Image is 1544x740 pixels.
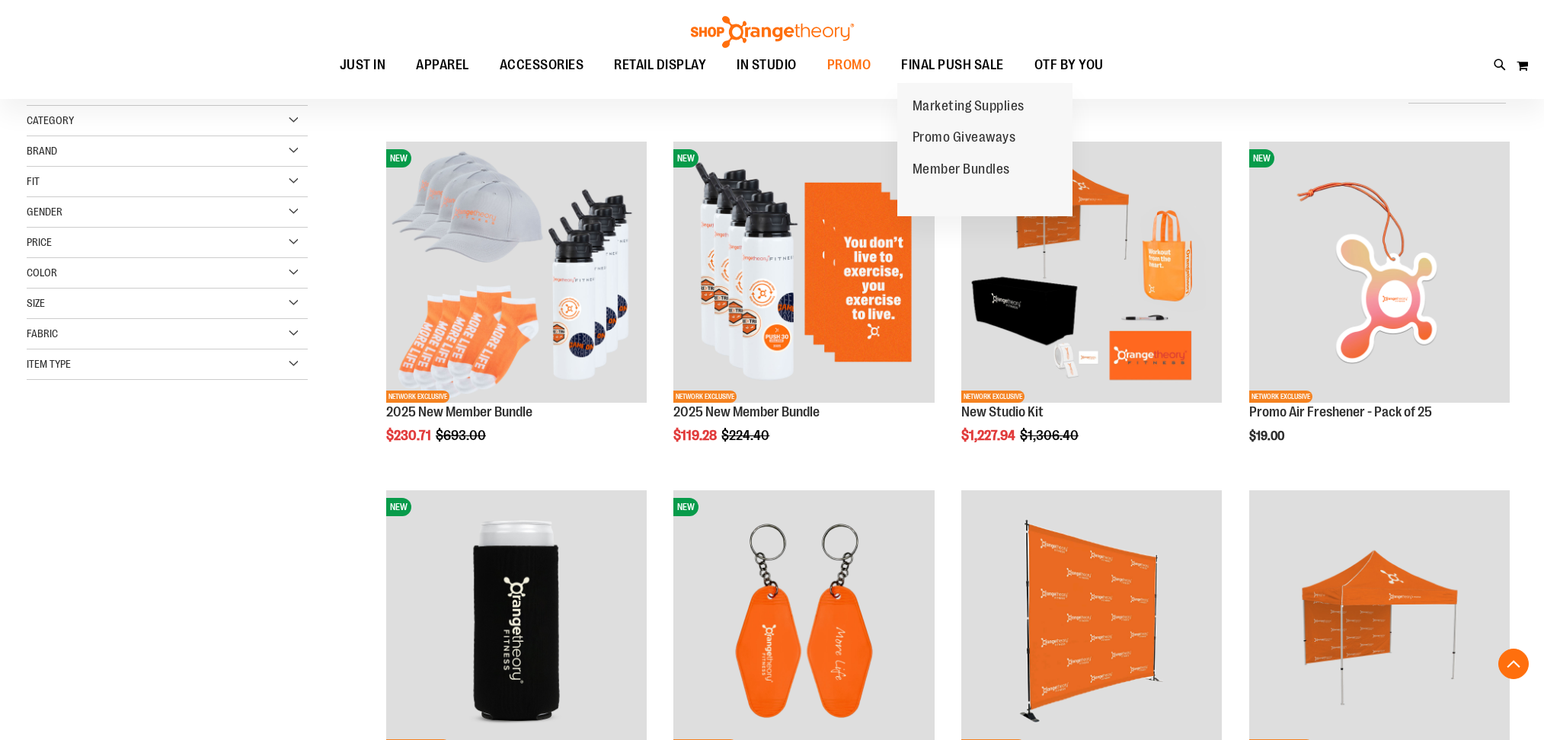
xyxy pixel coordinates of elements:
img: Promo Air Freshener - Pack of 25 [1249,142,1510,402]
span: ACCESSORIES [500,48,584,82]
a: New Studio Kit [961,404,1044,419]
span: NETWORK EXCLUSIVE [961,391,1025,403]
span: $119.28 [673,428,719,443]
span: Member Bundles [913,161,1010,180]
span: NEW [673,498,698,516]
span: JUST IN [340,48,386,82]
span: NEW [386,149,411,167]
a: 2025 New Member BundleNEWNETWORK EXCLUSIVE [386,142,647,404]
a: Promo Air Freshener - Pack of 25NEWNETWORK EXCLUSIVE [1249,142,1510,404]
span: $19.00 [1249,429,1287,443]
span: Fit [27,175,40,187]
span: Brand [27,145,57,157]
img: 2025 New Member Bundle [673,142,934,402]
button: Back To Top [1498,649,1529,679]
span: $224.40 [721,428,772,443]
span: $693.00 [436,428,488,443]
span: PROMO [827,48,871,82]
span: $1,227.94 [961,428,1018,443]
a: 2025 New Member BundleNEWNETWORK EXCLUSIVE [673,142,934,404]
div: product [666,134,941,481]
div: product [379,134,654,481]
span: NEW [673,149,698,167]
span: Gender [27,206,62,218]
img: Shop Orangetheory [689,16,856,48]
span: FINAL PUSH SALE [901,48,1004,82]
img: New Studio Kit [961,142,1222,402]
span: NEW [386,498,411,516]
img: 2025 New Member Bundle [386,142,647,402]
span: Marketing Supplies [913,98,1025,117]
span: $1,306.40 [1020,428,1081,443]
span: NETWORK EXCLUSIVE [386,391,449,403]
span: NETWORK EXCLUSIVE [1249,391,1312,403]
span: Fabric [27,327,58,340]
a: 2025 New Member Bundle [386,404,532,419]
a: Promo Air Freshener - Pack of 25 [1249,404,1432,419]
span: RETAIL DISPLAY [614,48,706,82]
span: $230.71 [386,428,433,443]
span: IN STUDIO [737,48,797,82]
span: Size [27,297,45,309]
span: Price [27,236,52,248]
span: Category [27,114,74,126]
span: NEW [1249,149,1274,167]
span: Color [27,266,57,279]
div: product [954,134,1229,481]
span: Promo Giveaways [913,129,1016,148]
span: NETWORK EXCLUSIVE [673,391,737,403]
a: New Studio KitNEWNETWORK EXCLUSIVE [961,142,1222,404]
span: APPAREL [416,48,469,82]
span: OTF BY YOU [1034,48,1104,82]
a: 2025 New Member Bundle [673,404,820,419]
div: product [1242,134,1517,481]
span: Item Type [27,358,71,370]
